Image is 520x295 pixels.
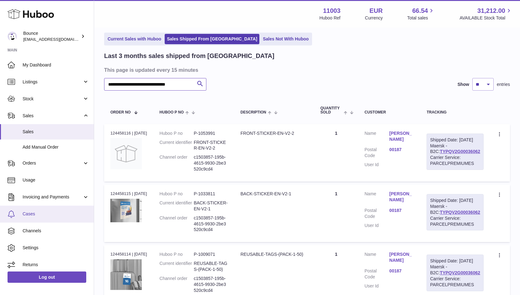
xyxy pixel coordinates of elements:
span: Returns [23,262,89,268]
dt: Channel order [160,276,194,293]
div: Maersk - B2C: [427,255,484,291]
div: 124458115 | [DATE] [110,191,147,197]
span: 66.54 [412,7,428,15]
img: 1725531121.png [110,259,142,290]
div: Carrier Service: PARCELPREMIUMES [430,215,480,227]
a: 00187 [389,208,414,213]
span: Settings [23,245,89,251]
a: 66.54 Total sales [407,7,435,21]
div: Currency [365,15,383,21]
span: Usage [23,177,89,183]
label: Show [458,82,469,87]
a: Log out [8,271,86,283]
div: Bounce [23,30,80,42]
dd: P-1053991 [194,130,228,136]
span: Description [241,110,266,114]
a: Sales Not With Huboo [261,34,311,44]
span: Invoicing and Payments [23,194,82,200]
dd: FRONT-STICKER-EN-V2-2 [194,140,228,151]
td: 1 [314,185,358,242]
strong: 11003 [323,7,341,15]
dt: Postal Code [364,208,389,219]
div: Carrier Service: PARCELPREMIUMES [430,276,480,288]
a: TYPQV2G00036062 [440,210,480,215]
dt: Huboo P no [160,130,194,136]
dt: Huboo P no [160,251,194,257]
h2: Last 3 months sales shipped from [GEOGRAPHIC_DATA] [104,52,274,60]
a: 00187 [389,147,414,153]
span: 31,212.00 [477,7,505,15]
div: FRONT-STICKER-EN-V2-2 [241,130,308,136]
dt: Channel order [160,154,194,172]
div: Shipped Date: [DATE] [430,137,480,143]
dt: Name [364,191,389,204]
a: [PERSON_NAME] [389,191,414,203]
img: 1740744079.jpg [110,199,142,223]
img: collateral@usebounce.com [8,32,17,41]
div: Carrier Service: PARCELPREMIUMES [430,155,480,166]
span: Listings [23,79,82,85]
div: Huboo Ref [320,15,341,21]
dd: c1503857-195b-4615-9930-2be3520c9cd4 [194,215,228,233]
td: 1 [314,124,358,182]
div: 124458116 | [DATE] [110,130,147,136]
dt: User Id [364,223,389,229]
span: [EMAIL_ADDRESS][DOMAIN_NAME] [23,37,92,42]
span: AVAILABLE Stock Total [459,15,512,21]
span: Add Manual Order [23,144,89,150]
a: [PERSON_NAME] [389,251,414,263]
a: [PERSON_NAME] [389,130,414,142]
dd: REUSABLE-TAGS-(PACK-1-50) [194,261,228,272]
div: Shipped Date: [DATE] [430,258,480,264]
dt: User Id [364,283,389,289]
span: Order No [110,110,131,114]
dt: Postal Code [364,268,389,280]
span: entries [497,82,510,87]
div: Maersk - B2C: [427,194,484,230]
a: 00187 [389,268,414,274]
div: REUSABLE-TAGS-(PACK-1-50) [241,251,308,257]
span: Sales [23,113,82,119]
div: Customer [364,110,414,114]
dt: Name [364,130,389,144]
dt: Current identifier [160,261,194,272]
span: Sales [23,129,89,135]
strong: EUR [369,7,383,15]
span: Quantity Sold [321,106,342,114]
div: BACK-STICKER-EN-V2-1 [241,191,308,197]
span: Channels [23,228,89,234]
a: Current Sales with Huboo [105,34,163,44]
div: 124458114 | [DATE] [110,251,147,257]
a: TYPQV2G00036062 [440,149,480,154]
dd: P-1033811 [194,191,228,197]
dt: Huboo P no [160,191,194,197]
dd: c1503857-195b-4615-9930-2be3520c9cd4 [194,276,228,293]
div: Shipped Date: [DATE] [430,198,480,203]
a: 31,212.00 AVAILABLE Stock Total [459,7,512,21]
span: Orders [23,160,82,166]
dt: Channel order [160,215,194,233]
a: Sales Shipped From [GEOGRAPHIC_DATA] [165,34,259,44]
div: Maersk - B2C: [427,134,484,170]
h3: This page is updated every 15 minutes [104,66,508,73]
dt: User Id [364,162,389,168]
span: Stock [23,96,82,102]
dt: Name [364,251,389,265]
dt: Current identifier [160,200,194,212]
dd: BACK-STICKER-EN-V2-1 [194,200,228,212]
img: no-photo.jpg [110,138,142,169]
span: Cases [23,211,89,217]
div: Tracking [427,110,484,114]
dd: c1503857-195b-4615-9930-2be3520c9cd4 [194,154,228,172]
a: TYPQV2G00036062 [440,270,480,275]
span: My Dashboard [23,62,89,68]
span: Huboo P no [160,110,184,114]
dt: Postal Code [364,147,389,159]
span: Total sales [407,15,435,21]
dt: Current identifier [160,140,194,151]
dd: P-1009071 [194,251,228,257]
